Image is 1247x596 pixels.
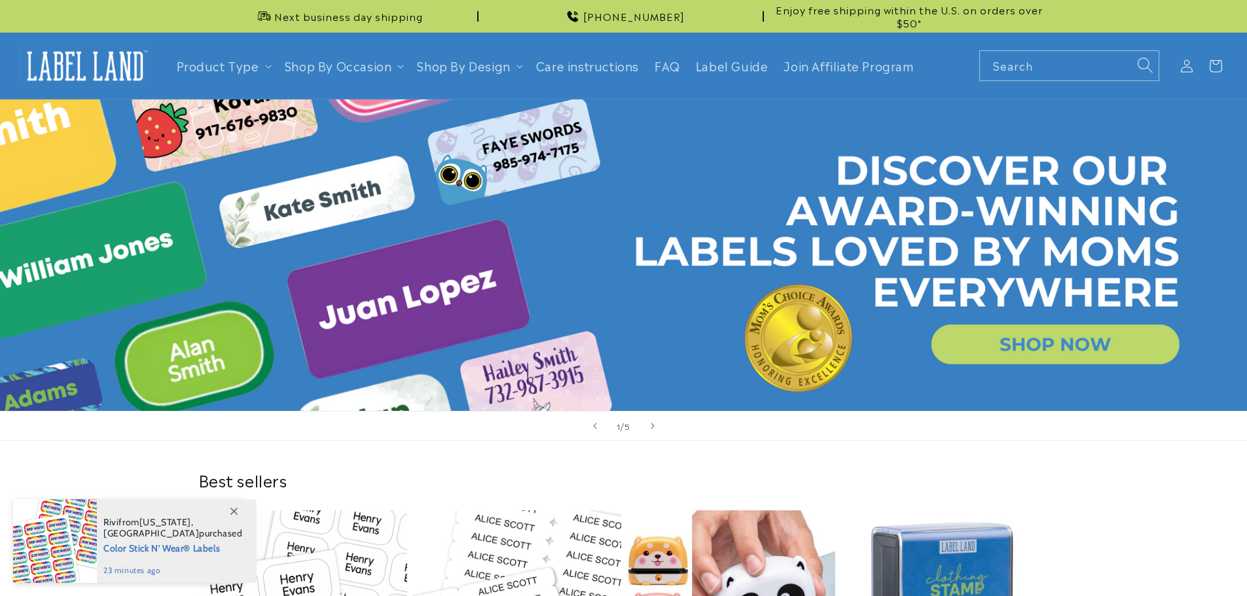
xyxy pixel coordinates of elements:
summary: Shop By Occasion [277,50,410,81]
span: Join Affiliate Program [784,58,914,73]
span: 23 minutes ago [103,565,243,576]
a: Shop By Design [417,57,510,74]
span: Shop By Occasion [285,58,392,73]
a: Label Guide [688,50,776,81]
h2: Best sellers [198,470,1049,490]
span: Enjoy free shipping within the U.S. on orders over $50* [769,3,1049,29]
a: Care instructions [528,50,647,81]
span: [US_STATE] [139,516,191,528]
span: Rivi [103,516,118,528]
iframe: Gorgias live chat messenger [1116,540,1234,583]
span: Color Stick N' Wear® Labels [103,539,243,555]
span: FAQ [655,58,680,73]
span: [PHONE_NUMBER] [583,10,685,23]
summary: Product Type [169,50,277,81]
span: Label Guide [696,58,768,73]
span: / [621,419,624,432]
summary: Shop By Design [409,50,528,81]
button: Previous slide [581,412,609,440]
a: Product Type [177,57,259,74]
span: 5 [624,419,630,432]
img: Label Land [20,46,151,86]
a: Join Affiliate Program [776,50,922,81]
span: [GEOGRAPHIC_DATA] [103,527,199,539]
button: Next slide [638,412,667,440]
span: 1 [617,419,621,432]
button: Search [1130,50,1159,79]
a: FAQ [647,50,688,81]
span: Next business day shipping [274,10,423,23]
span: Care instructions [536,58,639,73]
span: from , purchased [103,517,243,539]
a: Label Land [15,41,156,91]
